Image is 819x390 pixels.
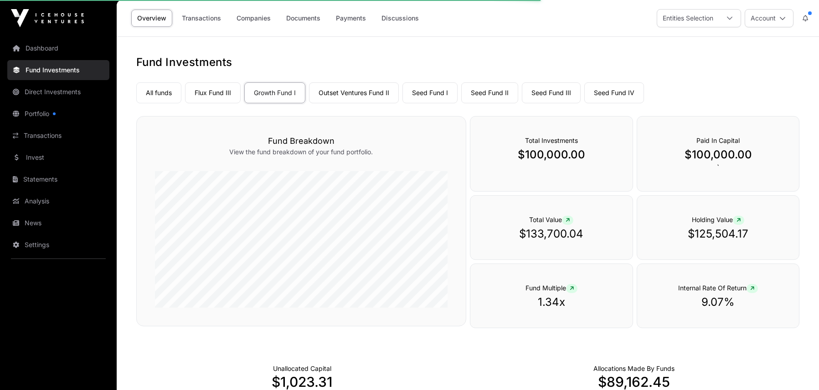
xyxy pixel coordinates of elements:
[7,104,109,124] a: Portfolio
[155,135,448,147] h3: Fund Breakdown
[525,284,577,292] span: Fund Multiple
[7,60,109,80] a: Fund Investments
[244,82,305,103] a: Growth Fund I
[231,10,277,27] a: Companies
[136,82,181,103] a: All funds
[468,374,800,390] p: $89,162.45
[330,10,372,27] a: Payments
[131,10,172,27] a: Overview
[696,137,740,144] span: Paid In Capital
[280,10,326,27] a: Documents
[7,169,109,189] a: Statements
[7,126,109,146] a: Transactions
[489,147,614,162] p: $100,000.00
[584,82,644,103] a: Seed Fund IV
[525,137,578,144] span: Total Investments
[522,82,581,103] a: Seed Fund III
[7,191,109,211] a: Analysis
[678,284,758,292] span: Internal Rate Of Return
[655,227,781,241] p: $125,504.17
[461,82,518,103] a: Seed Fund II
[637,116,800,192] div: `
[136,55,800,70] h1: Fund Investments
[655,147,781,162] p: $100,000.00
[11,9,84,27] img: Icehouse Ventures Logo
[773,346,819,390] iframe: Chat Widget
[176,10,227,27] a: Transactions
[7,147,109,167] a: Invest
[309,82,399,103] a: Outset Ventures Fund II
[489,295,614,309] p: 1.34x
[692,216,744,223] span: Holding Value
[273,364,331,373] p: Cash not yet allocated
[185,82,241,103] a: Flux Fund III
[136,374,468,390] p: $1,023.31
[7,213,109,233] a: News
[745,9,793,27] button: Account
[529,216,573,223] span: Total Value
[376,10,425,27] a: Discussions
[155,147,448,157] p: View the fund breakdown of your fund portfolio.
[7,38,109,58] a: Dashboard
[7,235,109,255] a: Settings
[655,295,781,309] p: 9.07%
[657,10,719,27] div: Entities Selection
[489,227,614,241] p: $133,700.04
[402,82,458,103] a: Seed Fund I
[7,82,109,102] a: Direct Investments
[593,364,675,373] p: Capital Deployed Into Companies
